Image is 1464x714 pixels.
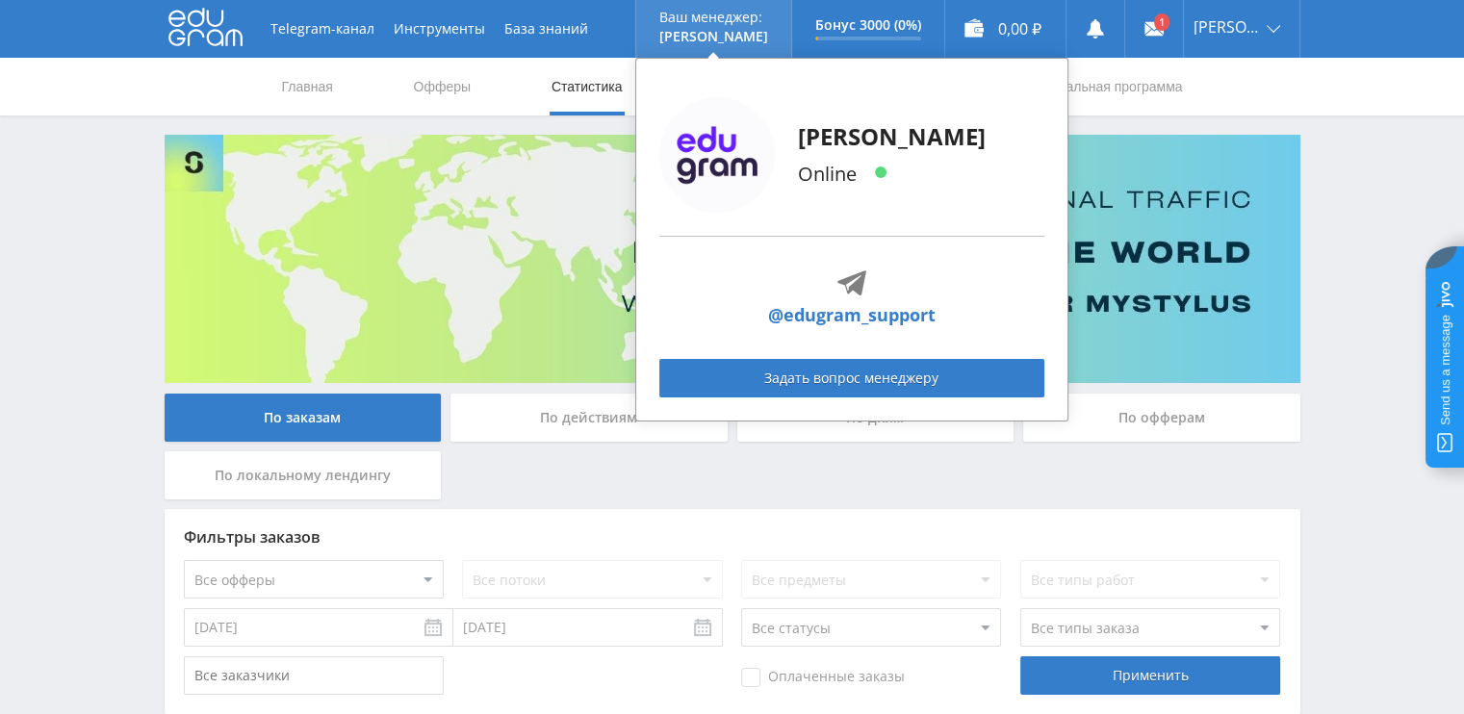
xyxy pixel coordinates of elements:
a: Офферы [412,58,474,115]
div: По локальному лендингу [165,451,442,499]
a: Главная [280,58,335,115]
img: Banner [165,135,1300,383]
input: Все заказчики [184,656,444,695]
div: Применить [1020,656,1280,695]
div: По офферам [1023,394,1300,442]
p: Ваш менеджер: [659,10,768,25]
p: Бонус 3000 (0%) [815,17,921,33]
a: Реферальная программа [1022,58,1185,115]
p: [PERSON_NAME] [659,29,768,44]
a: Задать вопрос менеджеру [659,359,1044,397]
span: Оплаченные заказы [741,668,905,687]
p: [PERSON_NAME] [798,121,986,152]
div: По заказам [165,394,442,442]
div: Фильтры заказов [184,528,1281,546]
a: @edugram_support [768,302,936,328]
div: По действиям [450,394,728,442]
p: Online [798,160,986,189]
a: Статистика [550,58,625,115]
span: [PERSON_NAME] [1194,19,1261,35]
img: edugram_logo.png [659,97,775,213]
